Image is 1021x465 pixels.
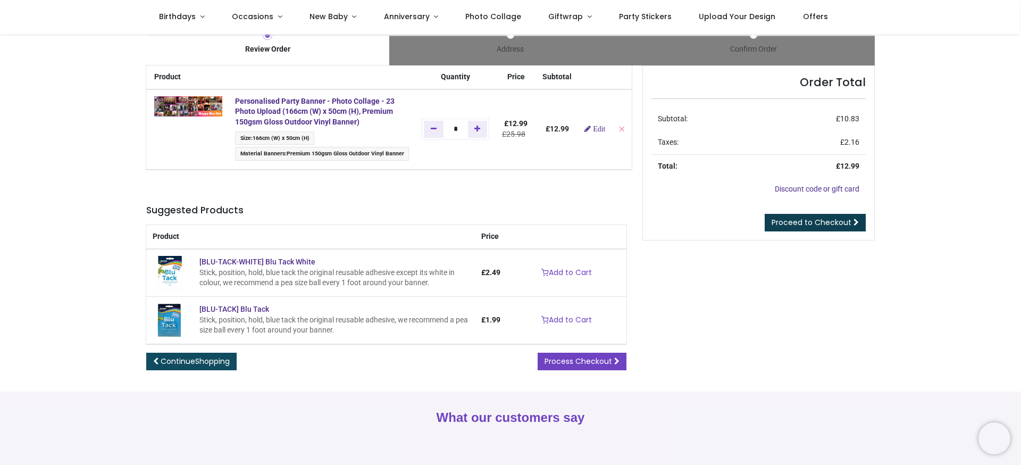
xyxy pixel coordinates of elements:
[534,264,599,282] a: Add to Cart
[235,147,409,160] span: :
[153,315,187,323] a: [BLU-TACK] Blu Tack
[232,11,273,22] span: Occasions
[240,150,285,157] span: Material Banners
[481,268,500,277] span: £
[146,353,237,371] a: ContinueShopping
[651,107,767,131] td: Subtotal:
[389,44,632,55] div: Address
[840,114,859,123] span: 10.83
[486,315,500,324] span: 1.99
[199,258,315,266] a: [BLU-TACK-WHITE] Blu Tack White
[651,131,767,154] td: Taxes:
[775,185,859,193] a: Discount code or gift card
[772,217,851,228] span: Proceed to Checkout
[240,135,251,142] span: Size
[651,74,866,90] h4: Order Total
[844,138,859,146] span: 2.16
[153,256,187,290] img: [BLU-TACK-WHITE] Blu Tack White
[465,11,521,22] span: Photo Collage
[146,44,389,55] div: Review Order
[468,121,488,138] a: Add one
[424,121,443,138] a: Remove one
[765,214,866,232] a: Proceed to Checkout
[161,356,230,367] span: Continue
[146,65,229,89] th: Product
[536,65,578,89] th: Subtotal
[632,44,875,55] div: Confirm Order
[287,150,404,157] span: Premium 150gsm Gloss Outdoor Vinyl Banner
[253,135,309,142] span: 166cm (W) x 50cm (H)
[534,311,599,329] a: Add to Cart
[146,409,875,427] h2: What our customers say
[384,11,430,22] span: Anniversary
[502,130,525,138] del: £
[481,315,500,324] span: £
[618,124,625,133] a: Remove from cart
[235,97,395,126] a: Personalised Party Banner - Photo Collage - 23 Photo Upload (166cm (W) x 50cm (H), Premium 150gsm...
[504,119,528,128] span: £
[593,125,605,132] span: Edit
[159,11,196,22] span: Birthdays
[496,65,536,89] th: Price
[836,114,859,123] span: £
[235,131,314,145] span: :
[146,225,474,249] th: Product
[199,305,269,313] a: [BLU-TACK] Blu Tack
[619,11,672,22] span: Party Stickers
[441,72,470,81] span: Quantity
[146,204,626,217] h5: Suggested Products
[195,356,230,367] span: Shopping
[486,268,500,277] span: 2.49
[548,11,583,22] span: Giftwrap
[978,422,1010,454] iframe: Brevo live chat
[546,124,569,133] b: £
[699,11,775,22] span: Upload Your Design
[658,162,677,170] strong: Total:
[840,162,859,170] span: 12.99
[506,130,525,138] span: 25.98
[508,119,528,128] span: 12.99
[538,353,626,371] a: Process Checkout
[584,125,605,132] a: Edit
[803,11,828,22] span: Offers
[309,11,348,22] span: New Baby
[550,124,569,133] span: 12.99
[475,225,507,249] th: Price
[840,138,859,146] span: £
[199,268,468,288] div: Stick, position, hold, blue tack the original reusable adhesive except its white in colour, we re...
[153,303,187,337] img: [BLU-TACK] Blu Tack
[836,162,859,170] strong: £
[545,356,612,367] span: Process Checkout
[199,315,468,336] div: Stick, position, hold, blue tack the original reusable adhesive, we recommend a pea size ball eve...
[154,96,222,117] img: xu5YWAAAABklEQVQDAC+5WdBpFiVQAAAAAElFTkSuQmCC
[153,268,187,276] a: [BLU-TACK-WHITE] Blu Tack White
